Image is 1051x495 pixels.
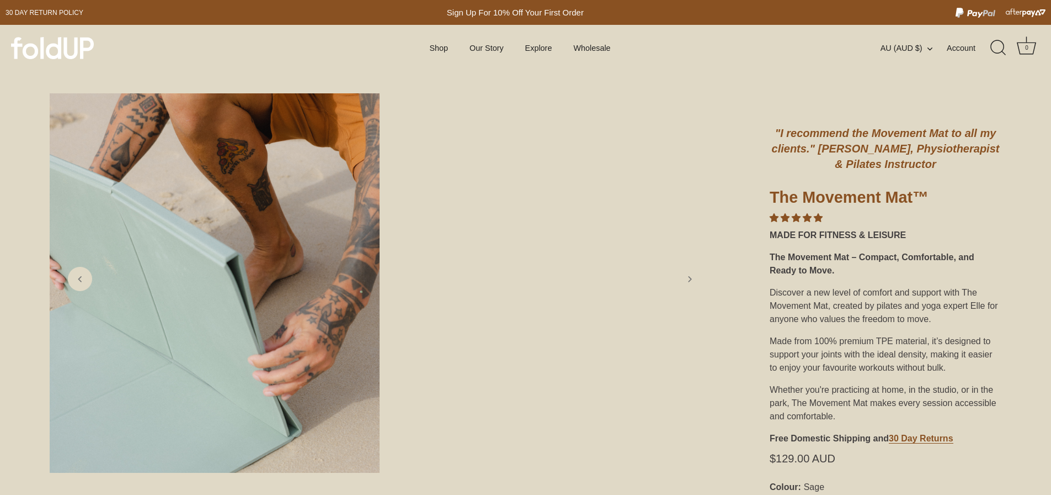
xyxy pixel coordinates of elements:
[881,43,945,53] button: AU (AUD $)
[68,267,92,291] a: Previous slide
[889,434,953,444] a: 30 Day Returns
[770,230,906,240] strong: MADE FOR FITNESS & LEISURE
[772,127,1000,170] em: "I recommend the Movement Mat to all my clients." [PERSON_NAME], Physiotherapist & Pilates Instru...
[770,246,1001,282] div: The Movement Mat – Compact, Comfortable, and Ready to Move.
[770,434,889,443] strong: Free Domestic Shipping and
[402,38,638,59] div: Primary navigation
[770,213,823,223] span: 4.86 stars
[947,41,995,55] a: Account
[770,379,1001,428] div: Whether you're practicing at home, in the studio, or in the park, The Movement Mat makes every se...
[677,267,702,291] a: Next slide
[515,38,561,59] a: Explore
[770,282,1001,330] div: Discover a new level of comfort and support with The Movement Mat, created by pilates and yoga ex...
[770,187,1001,212] h1: The Movement Mat™
[564,38,620,59] a: Wholesale
[420,38,457,59] a: Shop
[770,454,835,463] span: $129.00 AUD
[770,330,1001,379] div: Made from 100% premium TPE material, it’s designed to support your joints with the ideal density,...
[986,36,1011,60] a: Search
[1021,43,1032,54] div: 0
[801,482,824,492] span: Sage
[6,6,83,19] a: 30 day Return policy
[1015,36,1039,60] a: Cart
[460,38,513,59] a: Our Story
[770,482,1001,492] label: Colour:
